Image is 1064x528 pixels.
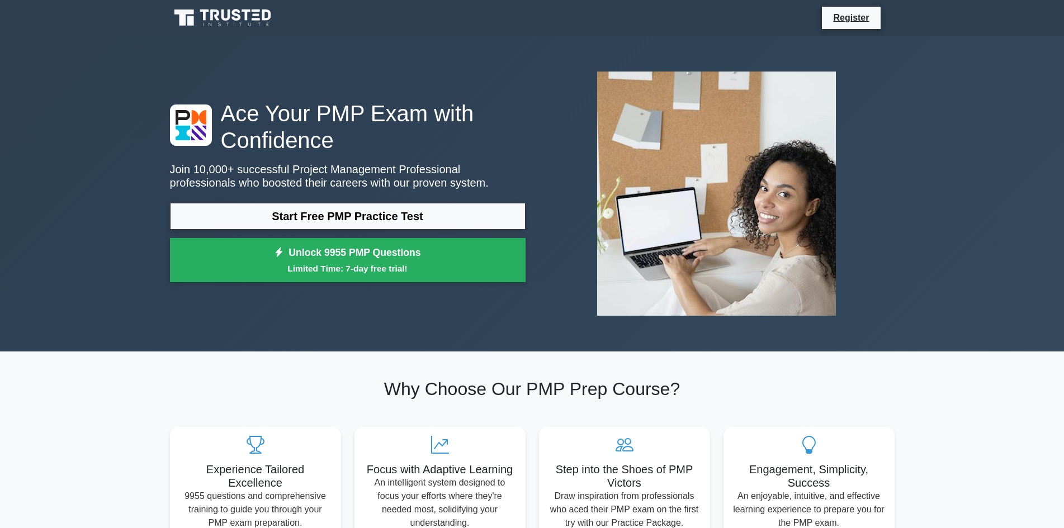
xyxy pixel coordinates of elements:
[170,163,526,189] p: Join 10,000+ successful Project Management Professional professionals who boosted their careers w...
[184,262,512,275] small: Limited Time: 7-day free trial!
[732,463,886,489] h5: Engagement, Simplicity, Success
[170,100,526,154] h1: Ace Your PMP Exam with Confidence
[170,378,895,399] h2: Why Choose Our PMP Prep Course?
[363,463,517,476] h5: Focus with Adaptive Learning
[170,238,526,283] a: Unlock 9955 PMP QuestionsLimited Time: 7-day free trial!
[170,203,526,230] a: Start Free PMP Practice Test
[179,463,332,489] h5: Experience Tailored Excellence
[826,11,876,25] a: Register
[548,463,701,489] h5: Step into the Shoes of PMP Victors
